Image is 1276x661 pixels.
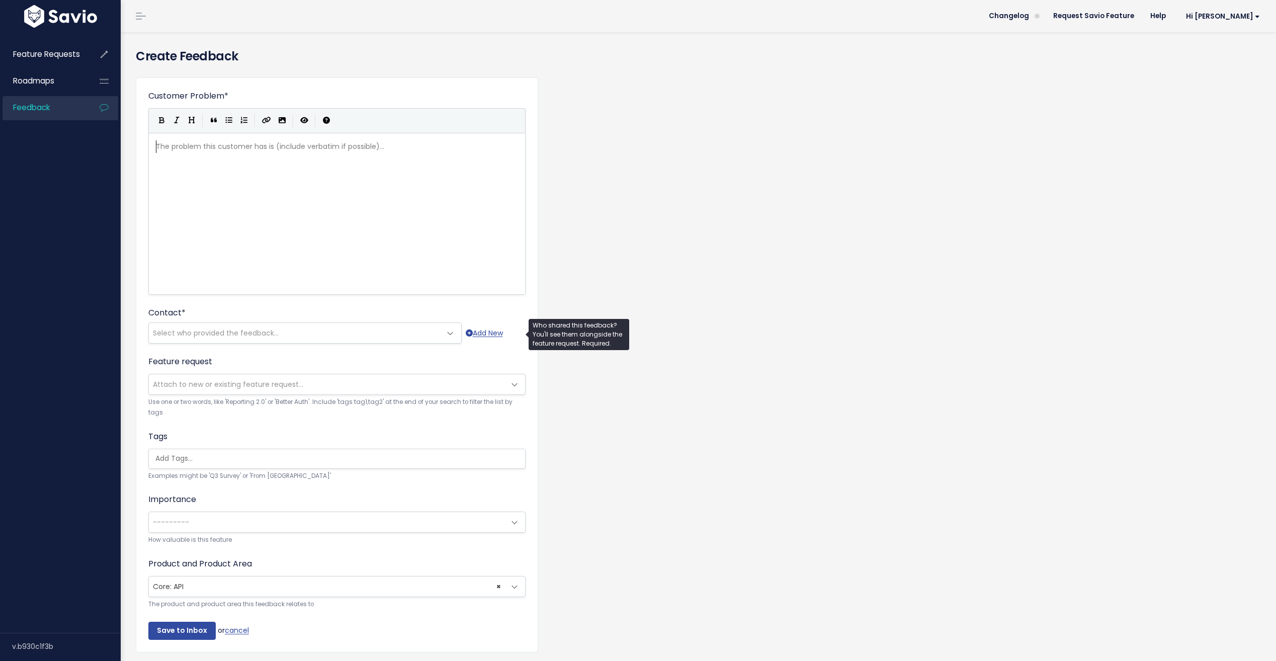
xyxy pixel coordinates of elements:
[1186,13,1260,20] span: Hi [PERSON_NAME]
[13,75,54,86] span: Roadmaps
[148,90,228,102] label: Customer Problem
[148,307,186,319] label: Contact
[529,319,629,350] div: Who shared this feedback? You'll see them alongside the feature request. Required.
[148,356,212,368] label: Feature request
[148,599,526,610] small: The product and product area this feedback relates to
[12,633,121,659] div: v.b930c1f3b
[293,114,294,127] i: |
[3,69,83,93] a: Roadmaps
[3,43,83,66] a: Feature Requests
[153,379,303,389] span: Attach to new or existing feature request...
[136,47,1261,65] h4: Create Feedback
[254,114,256,127] i: |
[148,493,196,506] label: Importance
[221,113,236,128] button: Generic List
[22,5,100,28] img: logo-white.9d6f32f41409.svg
[169,113,184,128] button: Italic
[319,113,334,128] button: Markdown Guide
[236,113,251,128] button: Numbered List
[153,517,189,527] span: ---------
[148,622,216,640] input: Save to Inbox
[206,113,221,128] button: Quote
[148,471,526,481] small: Examples might be 'Q3 Survey' or 'From [GEOGRAPHIC_DATA]'
[1174,9,1268,24] a: Hi [PERSON_NAME]
[148,90,526,640] form: or
[13,102,50,113] span: Feedback
[148,576,526,597] span: Core: API
[3,96,83,119] a: Feedback
[153,328,279,338] span: Select who provided the feedback...
[184,113,199,128] button: Heading
[989,13,1029,20] span: Changelog
[148,535,526,545] small: How valuable is this feature
[275,113,290,128] button: Import an image
[297,113,312,128] button: Toggle Preview
[151,453,528,464] input: Add Tags...
[148,397,526,419] small: Use one or two words, like 'Reporting 2.0' or 'Better Auth'. Include 'tags:tag1,tag2' at the end ...
[315,114,316,127] i: |
[225,625,249,635] a: cancel
[148,431,167,443] label: Tags
[13,49,80,59] span: Feature Requests
[259,113,275,128] button: Create Link
[149,576,505,597] span: Core: API
[154,113,169,128] button: Bold
[466,327,503,340] a: Add New
[1045,9,1142,24] a: Request Savio Feature
[148,558,252,570] label: Product and Product Area
[1142,9,1174,24] a: Help
[496,576,501,597] span: ×
[202,114,203,127] i: |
